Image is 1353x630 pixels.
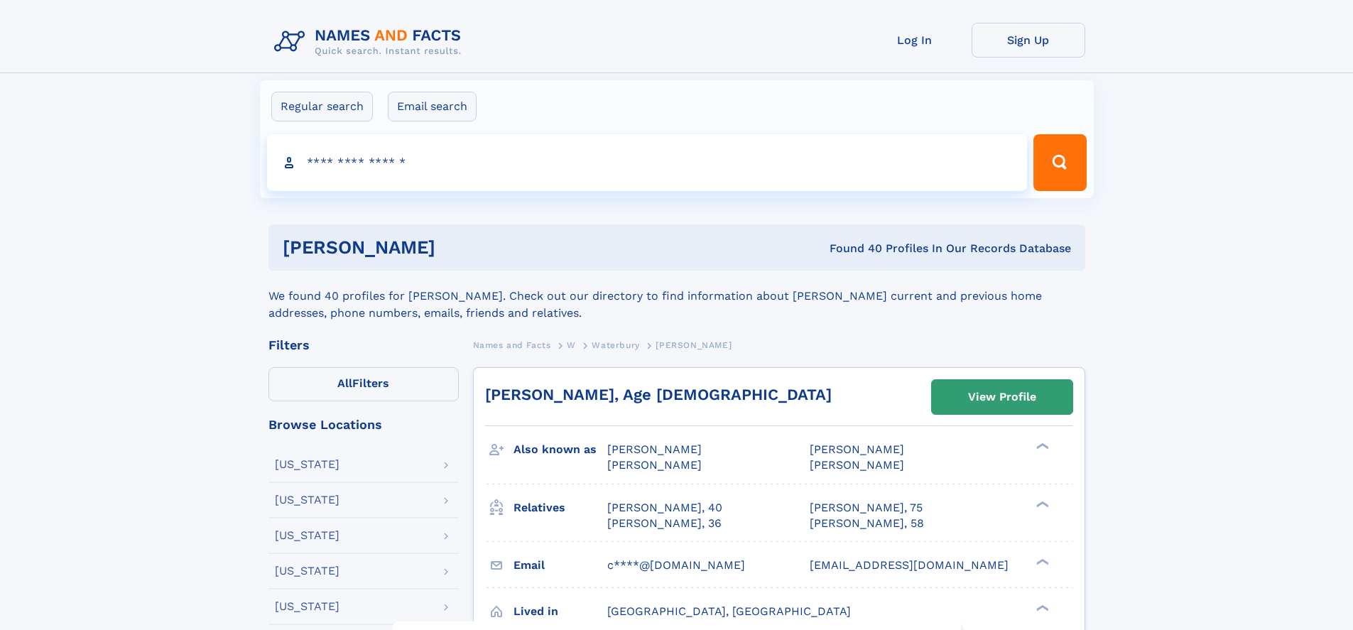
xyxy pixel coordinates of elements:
button: Search Button [1033,134,1086,191]
div: ❯ [1033,442,1050,451]
span: [PERSON_NAME] [656,340,732,350]
a: W [567,336,576,354]
div: We found 40 profiles for [PERSON_NAME]. Check out our directory to find information about [PERSON... [268,271,1085,322]
div: View Profile [968,381,1036,413]
label: Email search [388,92,477,121]
span: [PERSON_NAME] [607,442,702,456]
h3: Relatives [514,496,607,520]
div: ❯ [1033,603,1050,612]
div: [US_STATE] [275,530,339,541]
span: [PERSON_NAME] [810,458,904,472]
a: [PERSON_NAME], Age [DEMOGRAPHIC_DATA] [485,386,832,403]
a: Log In [858,23,972,58]
div: ❯ [1033,499,1050,509]
span: [PERSON_NAME] [810,442,904,456]
img: Logo Names and Facts [268,23,473,61]
div: Found 40 Profiles In Our Records Database [632,241,1071,256]
h3: Lived in [514,599,607,624]
a: [PERSON_NAME], 40 [607,500,722,516]
a: View Profile [932,380,1072,414]
a: Sign Up [972,23,1085,58]
a: Waterbury [592,336,639,354]
a: Names and Facts [473,336,551,354]
h3: Also known as [514,438,607,462]
a: [PERSON_NAME], 75 [810,500,923,516]
span: [EMAIL_ADDRESS][DOMAIN_NAME] [810,558,1009,572]
div: [US_STATE] [275,494,339,506]
span: [PERSON_NAME] [607,458,702,472]
a: [PERSON_NAME], 36 [607,516,722,531]
div: [US_STATE] [275,459,339,470]
h1: [PERSON_NAME] [283,239,633,256]
input: search input [267,134,1028,191]
a: [PERSON_NAME], 58 [810,516,924,531]
h3: Email [514,553,607,577]
span: Waterbury [592,340,639,350]
div: [US_STATE] [275,601,339,612]
span: [GEOGRAPHIC_DATA], [GEOGRAPHIC_DATA] [607,604,851,618]
span: W [567,340,576,350]
label: Regular search [271,92,373,121]
div: [US_STATE] [275,565,339,577]
div: ❯ [1033,557,1050,566]
label: Filters [268,367,459,401]
div: Filters [268,339,459,352]
div: Browse Locations [268,418,459,431]
span: All [337,376,352,390]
